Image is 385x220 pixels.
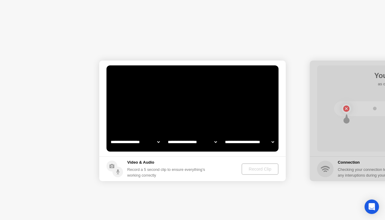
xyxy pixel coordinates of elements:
select: Available cameras [109,136,161,148]
div: Record a 5 second clip to ensure everything’s working correctly [127,167,208,178]
select: Available speakers [167,136,218,148]
div: Open Intercom Messenger [365,200,379,214]
select: Available microphones [224,136,275,148]
h5: Video & Audio [127,159,208,165]
div: Record Clip [244,167,276,171]
button: Record Clip [242,163,279,175]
